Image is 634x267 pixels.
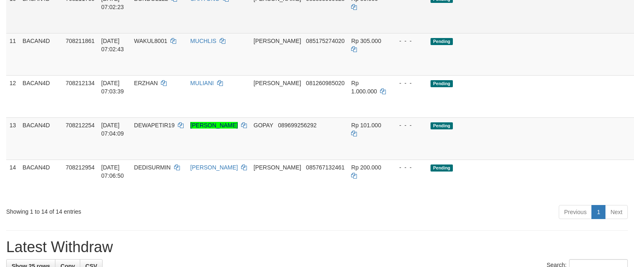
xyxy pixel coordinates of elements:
[190,164,238,171] a: [PERSON_NAME]
[254,80,301,86] span: [PERSON_NAME]
[392,163,424,172] div: - - -
[6,33,19,75] td: 11
[591,205,605,219] a: 1
[392,121,424,129] div: - - -
[134,122,175,129] span: DEWAPETIR19
[351,80,377,95] span: Rp 1.000.000
[66,80,95,86] span: 708212134
[254,164,301,171] span: [PERSON_NAME]
[306,38,345,44] span: Copy 085175274020 to clipboard
[6,117,19,160] td: 13
[351,164,381,171] span: Rp 200.000
[19,117,62,160] td: BACAN4D
[392,37,424,45] div: - - -
[431,122,453,129] span: Pending
[134,80,158,86] span: ERZHAN
[190,122,238,129] a: [PERSON_NAME]
[19,75,62,117] td: BACAN4D
[254,122,273,129] span: GOPAY
[351,38,381,44] span: Rp 305.000
[306,80,345,86] span: Copy 081260985020 to clipboard
[101,38,124,52] span: [DATE] 07:02:43
[306,164,345,171] span: Copy 085767132461 to clipboard
[431,38,453,45] span: Pending
[19,33,62,75] td: BACAN4D
[66,38,95,44] span: 708211861
[134,164,171,171] span: DEDISURMIN
[392,79,424,87] div: - - -
[190,38,216,44] a: MUCHLIS
[559,205,592,219] a: Previous
[101,164,124,179] span: [DATE] 07:06:50
[190,80,214,86] a: MULIANI
[6,160,19,202] td: 14
[6,239,628,255] h1: Latest Withdraw
[278,122,316,129] span: Copy 089699256292 to clipboard
[605,205,628,219] a: Next
[254,38,301,44] span: [PERSON_NAME]
[19,160,62,202] td: BACAN4D
[101,80,124,95] span: [DATE] 07:03:39
[6,204,258,216] div: Showing 1 to 14 of 14 entries
[431,80,453,87] span: Pending
[101,122,124,137] span: [DATE] 07:04:09
[66,122,95,129] span: 708212254
[134,38,167,44] span: WAKUL8001
[6,75,19,117] td: 12
[66,164,95,171] span: 708212954
[431,164,453,172] span: Pending
[351,122,381,129] span: Rp 101.000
